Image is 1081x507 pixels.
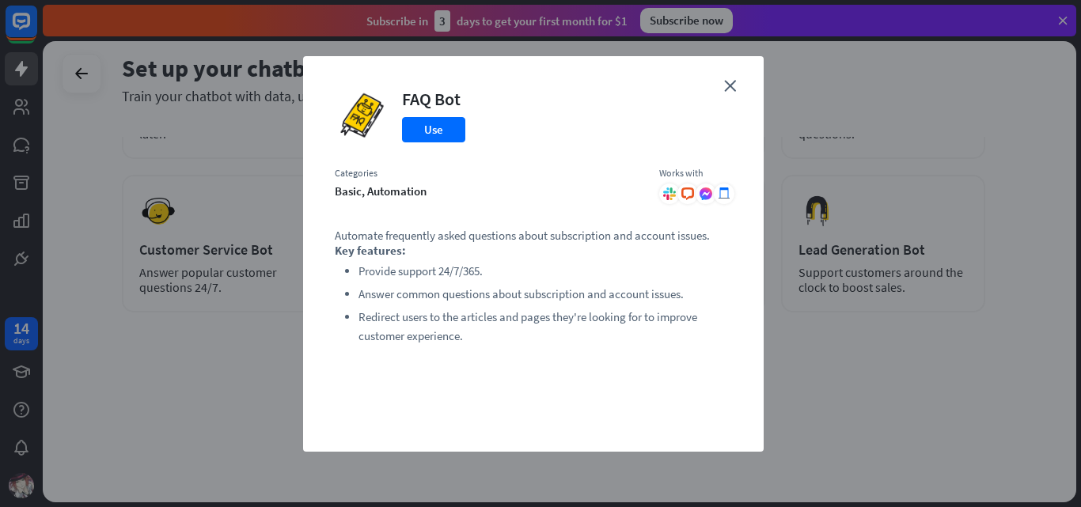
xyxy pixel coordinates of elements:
div: FAQ Bot [402,88,465,110]
li: Provide support 24/7/365. [358,262,732,281]
strong: Key features: [335,243,406,258]
button: Use [402,117,465,142]
div: basic, automation [335,184,643,199]
div: Categories [335,167,643,180]
div: Works with [659,167,732,180]
img: FAQ Bot [335,88,390,143]
p: Automate frequently asked questions about subscription and account issues. [335,228,732,243]
i: close [724,80,736,92]
li: Redirect users to the articles and pages they're looking for to improve customer experience. [358,308,732,346]
li: Answer common questions about subscription and account issues. [358,285,732,304]
button: Open LiveChat chat widget [13,6,60,54]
